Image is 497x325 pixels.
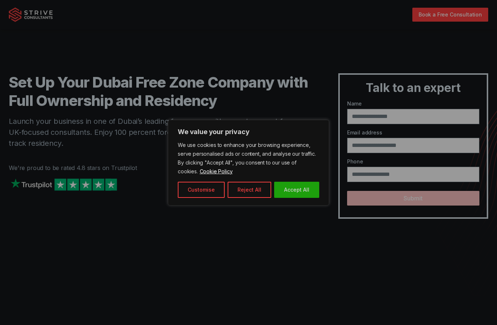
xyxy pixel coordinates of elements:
button: Accept All [274,182,319,198]
a: Cookie Policy [199,168,233,175]
p: We use cookies to enhance your browsing experience, serve personalised ads or content, and analys... [178,141,319,176]
p: We value your privacy [178,128,319,136]
button: Reject All [228,182,271,198]
button: Customise [178,182,225,198]
div: We value your privacy [168,120,329,206]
